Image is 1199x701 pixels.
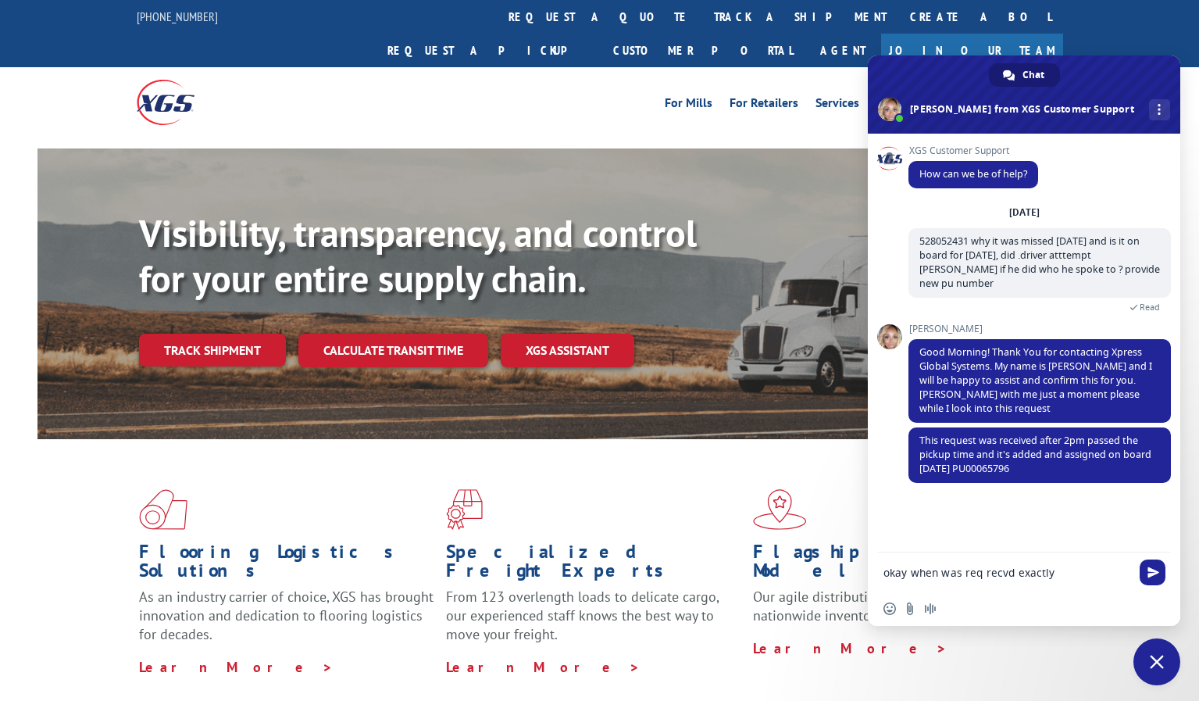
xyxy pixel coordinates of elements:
[139,209,697,302] b: Visibility, transparency, and control for your entire supply chain.
[815,97,859,114] a: Services
[376,34,601,67] a: Request a pickup
[501,334,634,367] a: XGS ASSISTANT
[446,658,641,676] a: Learn More >
[881,34,1063,67] a: Join Our Team
[883,566,1130,580] textarea: Compose your message...
[139,334,286,367] a: Track shipment
[919,167,1027,181] span: How can we be of help?
[753,639,947,657] a: Learn More >
[601,34,805,67] a: Customer Portal
[919,345,1152,415] span: Good Morning! Thank You for contacting Xpress Global Systems. My name is [PERSON_NAME] and I will...
[139,542,434,588] h1: Flooring Logistics Solutions
[730,97,798,114] a: For Retailers
[298,334,488,367] a: Calculate transit time
[883,603,896,615] span: Insert an emoji
[665,97,712,114] a: For Mills
[1140,302,1160,313] span: Read
[753,588,1040,624] span: Our agile distribution network gives you nationwide inventory management on demand.
[446,542,741,588] h1: Specialized Freight Experts
[908,145,1038,156] span: XGS Customer Support
[446,588,741,657] p: From 123 overlength loads to delicate cargo, our experienced staff knows the best way to move you...
[805,34,881,67] a: Agent
[919,434,1151,475] span: This request was received after 2pm passed the pickup time and it's added and assigned on board [...
[1022,63,1044,87] span: Chat
[1133,638,1180,685] div: Close chat
[1140,560,1165,585] span: Send
[446,489,483,530] img: xgs-icon-focused-on-flooring-red
[908,324,1171,334] span: [PERSON_NAME]
[904,603,916,615] span: Send a file
[137,9,218,24] a: [PHONE_NUMBER]
[924,603,937,615] span: Audio message
[139,588,434,643] span: As an industry carrier of choice, XGS has brought innovation and dedication to flooring logistics...
[1149,99,1170,120] div: More channels
[989,63,1060,87] div: Chat
[1009,208,1040,217] div: [DATE]
[753,542,1048,588] h1: Flagship Distribution Model
[139,658,334,676] a: Learn More >
[919,234,1160,290] span: 528052431 why it was missed [DATE] and is it on board for [DATE], did .driver atttempt [PERSON_NA...
[753,489,807,530] img: xgs-icon-flagship-distribution-model-red
[139,489,187,530] img: xgs-icon-total-supply-chain-intelligence-red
